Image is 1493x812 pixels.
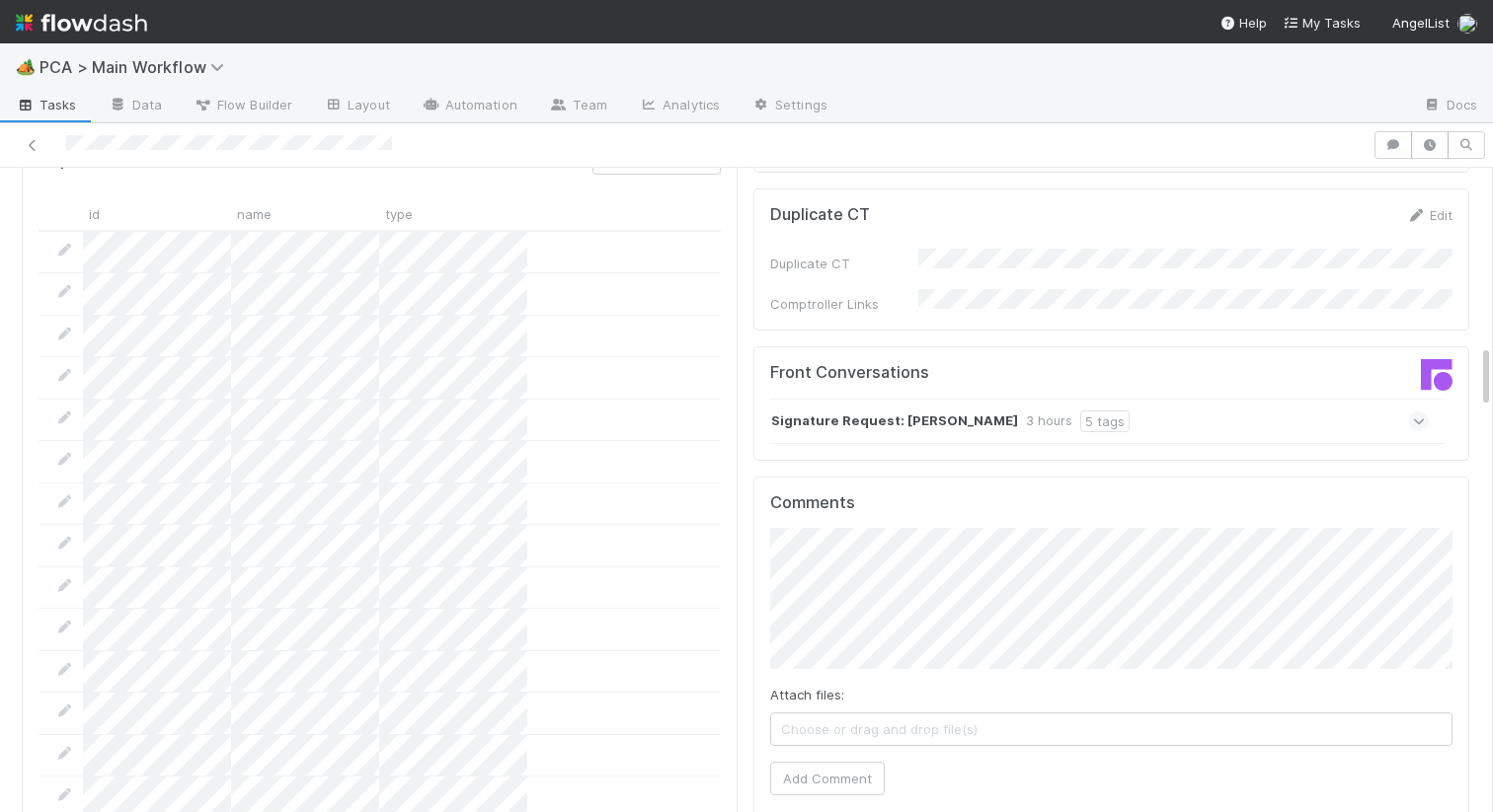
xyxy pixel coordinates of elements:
[93,91,178,122] a: Data
[1080,410,1130,432] div: 5 tags
[771,713,1452,745] span: Choose or drag and drop file(s)
[16,6,147,39] img: logo-inverted-e16ddd16eac7371096b0.svg
[16,58,36,75] span: 🏕️
[231,198,379,229] div: name
[1283,13,1361,33] a: My Tasks
[623,91,736,122] a: Analytics
[1219,13,1267,33] div: Help
[39,57,234,77] span: PCA > Main Workflow
[406,91,533,122] a: Automation
[1407,91,1493,122] a: Docs
[533,91,623,122] a: Team
[1406,207,1453,223] a: Edit
[194,95,292,114] span: Flow Builder
[83,198,231,229] div: id
[771,410,1018,432] strong: Signature Request: [PERSON_NAME]
[379,198,527,229] div: type
[1457,14,1477,34] img: avatar_d89a0a80-047e-40c9-bdc2-a2d44e645fd3.png
[1421,359,1453,391] img: front-logo-b4b721b83371efbadf0a.svg
[308,91,406,122] a: Layout
[770,493,1453,513] h5: Comments
[770,254,918,273] div: Duplicate CT
[770,294,918,314] div: Comptroller Links
[770,363,1097,383] h5: Front Conversations
[770,685,844,704] label: Attach files:
[1283,15,1361,31] span: My Tasks
[1026,410,1072,432] div: 3 hours
[736,91,843,122] a: Settings
[770,205,870,225] h5: Duplicate CT
[16,95,77,114] span: Tasks
[178,91,308,122] a: Flow Builder
[770,762,885,795] button: Add Comment
[1392,15,1450,31] span: AngelList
